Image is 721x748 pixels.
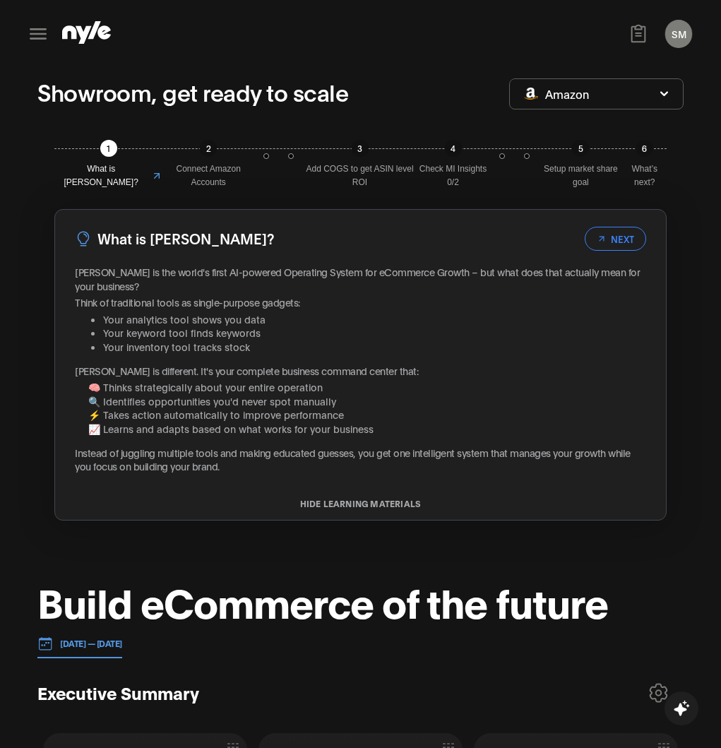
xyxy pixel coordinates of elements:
li: Your analytics tool shows you data [103,312,646,326]
li: ⚡ Takes action automatically to improve performance [88,408,646,422]
li: 📈 Learns and adapts based on what works for your business [88,422,646,436]
li: Your keyword tool finds keywords [103,326,646,340]
img: LightBulb [75,230,92,247]
p: [DATE] — [DATE] [53,637,122,650]
div: 5 [572,140,589,157]
div: 1 [100,140,117,157]
span: Add COGS to get ASIN level ROI [304,162,417,189]
p: [PERSON_NAME] is the world's first AI-powered Operating System for eCommerce Growth – but what do... [75,265,646,292]
div: 2 [200,140,217,157]
span: What is [PERSON_NAME]? [54,162,148,189]
span: Check MI Insights 0/2 [416,162,489,189]
button: [DATE] — [DATE] [37,629,122,658]
div: 6 [636,140,653,157]
span: What’s next? [623,162,667,189]
div: 3 [352,140,369,157]
h3: Executive Summary [37,682,199,704]
span: Connect Amazon Accounts [162,162,254,189]
li: 🔍 Identifies opportunities you'd never spot manually [88,394,646,408]
span: Setup market share goal [539,162,622,189]
img: 01.01.24 — 07.01.24 [37,636,53,651]
li: Your inventory tool tracks stock [103,340,646,354]
p: Think of traditional tools as single-purpose gadgets: [75,295,646,309]
button: HIDE LEARNING MATERIALS [55,499,666,509]
p: [PERSON_NAME] is different. It's your complete business command center that: [75,364,646,378]
img: Amazon [524,88,538,100]
button: SM [665,20,692,48]
p: Showroom, get ready to scale [37,75,348,109]
li: 🧠 Thinks strategically about your entire operation [88,380,646,394]
p: Instead of juggling multiple tools and making educated guesses, you get one intelligent system th... [75,446,646,473]
div: 4 [445,140,462,157]
button: Amazon [509,78,684,109]
h3: What is [PERSON_NAME]? [97,227,274,249]
h1: Build eCommerce of the future [37,580,608,622]
button: NEXT [585,227,646,251]
span: Amazon [545,86,589,102]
